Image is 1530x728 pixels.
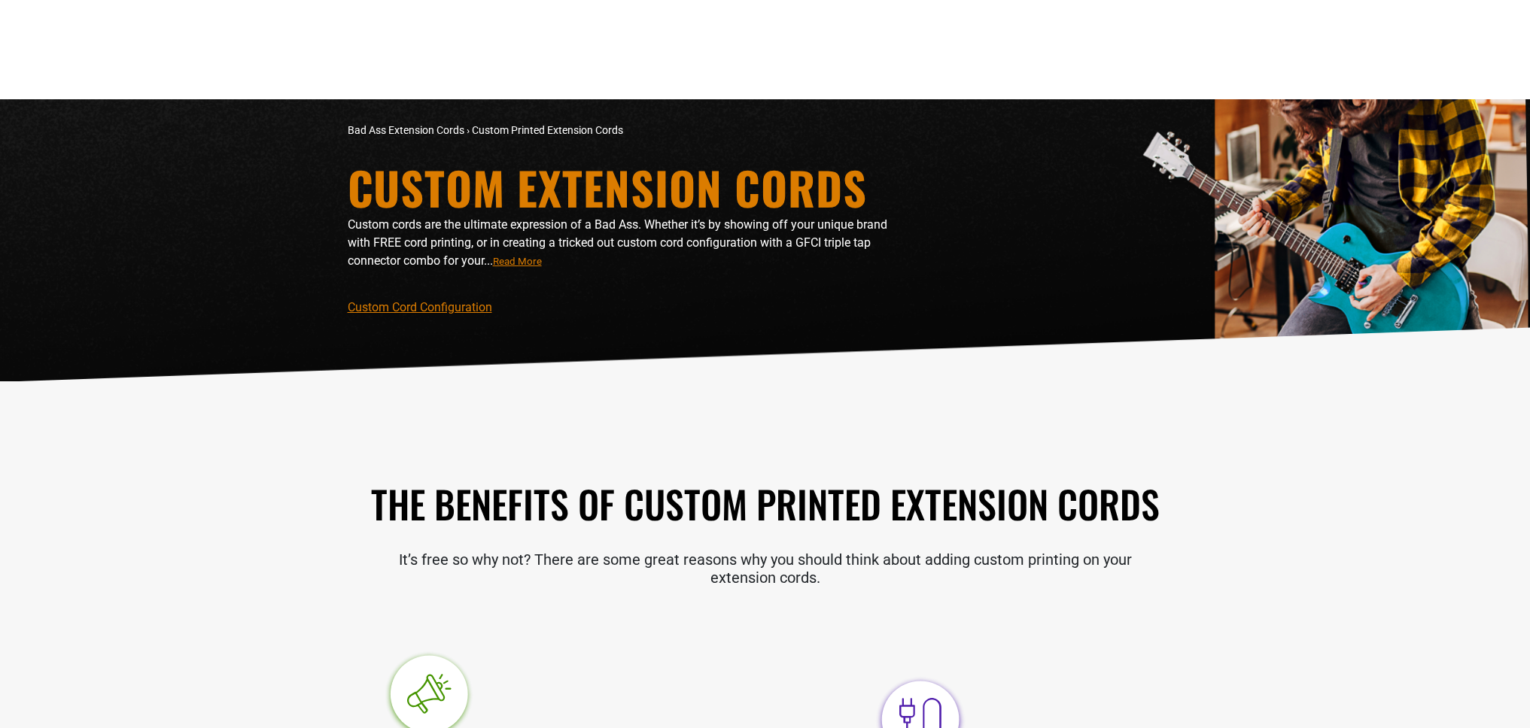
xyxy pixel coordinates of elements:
h2: The Benefits of Custom Printed Extension Cords [348,479,1183,528]
a: Custom Cord Configuration [348,300,492,314]
h1: Custom Extension Cords [348,165,897,210]
p: Custom cords are the ultimate expression of a Bad Ass. Whether it’s by showing off your unique br... [348,216,897,270]
nav: breadcrumbs [348,123,897,138]
span: › [467,124,470,136]
span: Read More [493,256,542,267]
a: Bad Ass Extension Cords [348,124,464,136]
p: It’s free so why not? There are some great reasons why you should think about adding custom print... [348,551,1183,587]
span: Custom Printed Extension Cords [472,124,623,136]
